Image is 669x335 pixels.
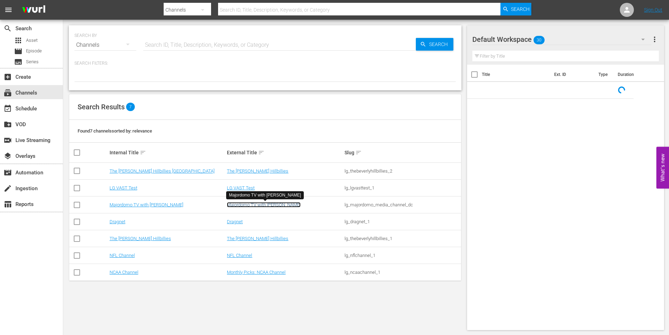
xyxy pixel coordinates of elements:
a: LG VAST Test [110,185,137,191]
img: ans4CAIJ8jUAAAAAAAAAAAAAAAAAAAAAAAAgQb4GAAAAAAAAAAAAAAAAAAAAAAAAJMjXAAAAAAAAAAAAAAAAAAAAAAAAgAT5G... [17,2,51,18]
span: Search [426,38,453,51]
div: lg_thebeverlyhillbillies_1 [345,236,460,241]
span: Ingestion [4,184,12,193]
th: Duration [614,65,656,84]
span: sort [140,149,146,156]
div: lg_thebeverlyhillbillies_2 [345,168,460,174]
span: Reports [4,200,12,208]
div: lg_dragnet_1 [345,219,460,224]
div: Channels [74,35,136,55]
a: LG VAST Test [227,185,255,191]
th: Ext. ID [550,65,595,84]
div: lg_lgvasttest_1 [345,185,460,191]
div: Default Workspace [472,30,651,49]
span: sort [355,149,362,156]
a: NFL Channel [110,253,135,258]
div: Majordomo TV with [PERSON_NAME] [229,192,301,198]
span: 7 [126,103,135,111]
a: The [PERSON_NAME] Hillbillies [110,236,171,241]
span: 30 [533,33,545,47]
div: lg_majordomo_media_channel_dc [345,202,460,207]
span: Automation [4,168,12,177]
span: Channels [4,89,12,97]
div: lg_ncaachannel_1 [345,270,460,275]
span: Overlays [4,152,12,160]
span: Found 7 channels sorted by: relevance [78,128,152,134]
div: lg_nflchannel_1 [345,253,460,258]
div: Internal Title [110,148,225,157]
div: External Title [227,148,342,157]
p: Search Filters: [74,60,456,66]
span: VOD [4,120,12,129]
a: The [PERSON_NAME] Hillbillies [GEOGRAPHIC_DATA] [110,168,215,174]
a: Sign Out [644,7,662,13]
span: sort [258,149,264,156]
th: Type [594,65,614,84]
span: Series [14,58,22,66]
a: Majordomo TV with [PERSON_NAME] [227,202,301,207]
div: Slug [345,148,460,157]
a: The [PERSON_NAME] Hillbillies [227,168,288,174]
button: Search [416,38,453,51]
a: Majordomo TV with [PERSON_NAME] [110,202,183,207]
button: Search [500,3,531,15]
span: Live Streaming [4,136,12,144]
span: Schedule [4,104,12,113]
a: Monthly Picks: NCAA Channel [227,270,286,275]
span: Asset [26,37,38,44]
span: Search Results [78,103,125,111]
button: more_vert [650,31,659,48]
th: Title [482,65,550,84]
span: more_vert [650,35,659,44]
a: NCAA Channel [110,270,138,275]
span: Series [26,58,39,65]
a: Dragnet [110,219,125,224]
button: Open Feedback Widget [656,147,669,188]
span: Create [4,73,12,81]
span: menu [4,6,13,14]
span: Episode [14,47,22,56]
span: Search [4,24,12,33]
span: Asset [14,36,22,45]
span: Episode [26,47,42,54]
a: NFL Channel [227,253,252,258]
span: Search [511,3,530,15]
a: Dragnet [227,219,243,224]
a: The [PERSON_NAME] Hillbillies [227,236,288,241]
